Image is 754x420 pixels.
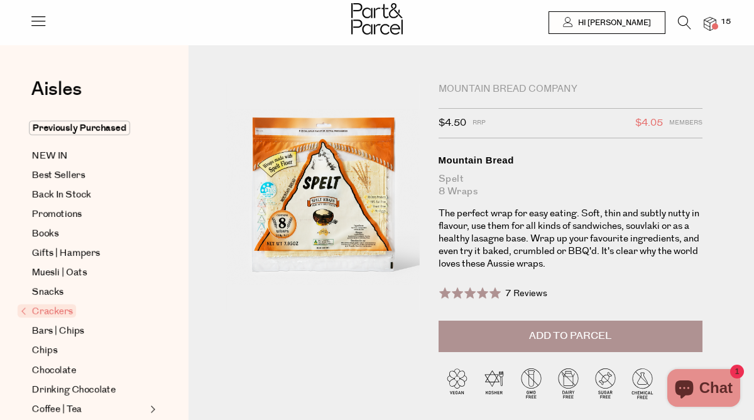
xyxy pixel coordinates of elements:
[550,365,587,402] img: P_P-ICONS-Live_Bec_V11_Dairy_Free.svg
[32,226,58,241] span: Books
[635,115,663,131] span: $4.05
[439,321,702,352] button: Add to Parcel
[32,121,146,136] a: Previously Purchased
[32,402,146,417] a: Coffee | Tea
[29,121,130,135] span: Previously Purchased
[32,363,76,378] span: Chocolate
[439,83,702,96] div: Mountain Bread Company
[476,365,513,402] img: P_P-ICONS-Live_Bec_V11_Kosher.svg
[32,265,146,280] a: Muesli | Oats
[32,226,146,241] a: Books
[439,173,702,198] div: Spelt 8 Wraps
[18,304,76,318] span: Crackers
[32,168,146,183] a: Best Sellers
[21,304,146,319] a: Crackers
[718,16,734,28] span: 15
[147,402,156,417] button: Expand/Collapse Coffee | Tea
[439,365,476,402] img: P_P-ICONS-Live_Bec_V11_Vegan.svg
[32,343,146,358] a: Chips
[32,324,84,339] span: Bars | Chips
[587,365,624,402] img: P_P-ICONS-Live_Bec_V11_Sugar_Free.svg
[664,369,744,410] inbox-online-store-chat: Shopify online store chat
[669,115,702,131] span: Members
[575,18,651,28] span: Hi [PERSON_NAME]
[549,11,665,34] a: Hi [PERSON_NAME]
[32,168,85,183] span: Best Sellers
[32,285,146,300] a: Snacks
[32,285,63,300] span: Snacks
[439,154,702,167] div: Mountain Bread
[32,382,146,397] a: Drinking Chocolate
[439,207,702,270] p: The perfect wrap for easy eating. Soft, thin and subtly nutty in flavour, use them for all kinds ...
[32,148,68,163] span: NEW IN
[32,382,116,397] span: Drinking Chocolate
[32,207,146,222] a: Promotions
[351,3,403,35] img: Part&Parcel
[32,246,100,261] span: Gifts | Hampers
[32,265,87,280] span: Muesli | Oats
[32,207,82,222] span: Promotions
[32,324,146,339] a: Bars | Chips
[529,329,611,343] span: Add to Parcel
[31,75,82,103] span: Aisles
[32,402,82,417] span: Coffee | Tea
[31,80,82,111] a: Aisles
[505,287,547,300] span: 7 Reviews
[624,365,661,402] img: P_P-ICONS-Live_Bec_V11_Chemical_Free.svg
[32,148,146,163] a: NEW IN
[32,363,146,378] a: Chocolate
[513,365,550,402] img: P_P-ICONS-Live_Bec_V11_GMO_Free.svg
[32,187,146,202] a: Back In Stock
[32,343,57,358] span: Chips
[32,246,146,261] a: Gifts | Hampers
[439,115,466,131] span: $4.50
[32,187,91,202] span: Back In Stock
[473,115,486,131] span: RRP
[704,17,716,30] a: 15
[226,83,420,311] img: Mountain Bread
